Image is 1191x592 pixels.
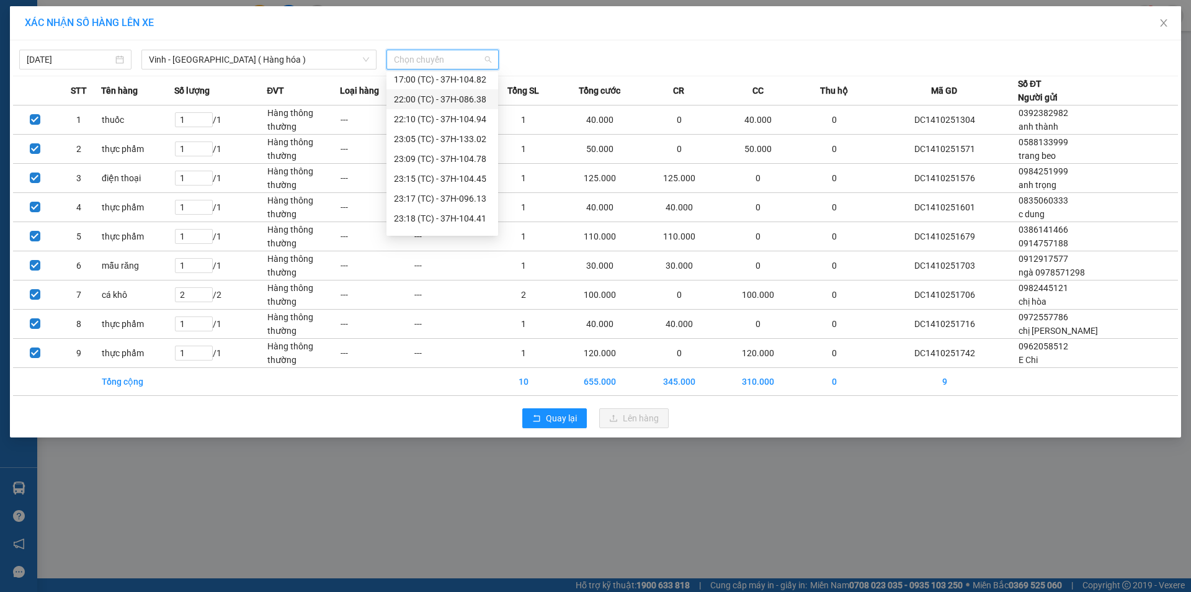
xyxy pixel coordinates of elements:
[487,193,560,222] td: 1
[487,310,560,339] td: 1
[25,17,154,29] span: XÁC NHẬN SỐ HÀNG LÊN XE
[798,222,871,251] td: 0
[560,135,640,164] td: 50.000
[798,193,871,222] td: 0
[1159,18,1169,28] span: close
[1019,225,1068,235] span: 0386141466
[394,92,491,106] div: 22:00 (TC) - 37H-086.38
[101,339,174,368] td: thực phẩm
[101,135,174,164] td: thực phẩm
[174,251,267,280] td: / 1
[640,222,719,251] td: 110.000
[487,105,560,135] td: 1
[1018,77,1058,104] div: Số ĐT Người gửi
[798,164,871,193] td: 0
[560,222,640,251] td: 110.000
[101,193,174,222] td: thực phẩm
[174,105,267,135] td: / 1
[640,280,719,310] td: 0
[507,84,539,97] span: Tổng SL
[719,222,798,251] td: 0
[872,135,1019,164] td: DC1410251571
[640,135,719,164] td: 0
[752,84,764,97] span: CC
[394,192,491,205] div: 23:17 (TC) - 37H-096.13
[71,84,87,97] span: STT
[872,222,1019,251] td: DC1410251679
[101,280,174,310] td: cá khô
[174,135,267,164] td: / 1
[719,251,798,280] td: 0
[267,105,340,135] td: Hàng thông thường
[872,164,1019,193] td: DC1410251576
[640,164,719,193] td: 125.000
[340,310,413,339] td: ---
[487,222,560,251] td: 1
[532,414,541,424] span: rollback
[267,135,340,164] td: Hàng thông thường
[267,251,340,280] td: Hàng thông thường
[522,408,587,428] button: rollbackQuay lại
[267,84,284,97] span: ĐVT
[719,339,798,368] td: 120.000
[340,222,413,251] td: ---
[362,56,370,63] span: down
[394,152,491,166] div: 23:09 (TC) - 37H-104.78
[599,408,669,428] button: uploadLên hàng
[1019,166,1068,176] span: 0984251999
[872,368,1019,396] td: 9
[340,84,379,97] span: Loại hàng
[640,339,719,368] td: 0
[560,368,640,396] td: 655.000
[487,164,560,193] td: 1
[394,231,491,245] div: 23:19 (TC) - 37H-133.03
[872,251,1019,280] td: DC1410251703
[1019,137,1068,147] span: 0588133999
[57,222,101,251] td: 5
[1146,6,1181,41] button: Close
[798,105,871,135] td: 0
[340,164,413,193] td: ---
[414,310,487,339] td: ---
[798,368,871,396] td: 0
[149,50,369,69] span: Vinh - Hà Nội ( Hàng hóa )
[394,112,491,126] div: 22:10 (TC) - 37H-104.94
[640,105,719,135] td: 0
[798,339,871,368] td: 0
[1019,355,1038,365] span: E Chi
[1019,254,1068,264] span: 0912917577
[1019,238,1068,248] span: 0914757188
[872,339,1019,368] td: DC1410251742
[101,84,138,97] span: Tên hàng
[174,280,267,310] td: / 2
[579,84,620,97] span: Tổng cước
[560,310,640,339] td: 40.000
[1019,122,1058,132] span: anh thành
[174,339,267,368] td: / 1
[57,251,101,280] td: 6
[640,193,719,222] td: 40.000
[640,310,719,339] td: 40.000
[719,280,798,310] td: 100.000
[57,280,101,310] td: 7
[798,280,871,310] td: 0
[267,193,340,222] td: Hàng thông thường
[487,251,560,280] td: 1
[340,135,413,164] td: ---
[414,251,487,280] td: ---
[640,368,719,396] td: 345.000
[560,251,640,280] td: 30.000
[267,310,340,339] td: Hàng thông thường
[174,164,267,193] td: / 1
[340,280,413,310] td: ---
[101,310,174,339] td: thực phẩm
[1019,108,1068,118] span: 0392382982
[719,310,798,339] td: 0
[719,164,798,193] td: 0
[57,310,101,339] td: 8
[798,251,871,280] td: 0
[174,222,267,251] td: / 1
[174,193,267,222] td: / 1
[1019,195,1068,205] span: 0835060333
[340,251,413,280] td: ---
